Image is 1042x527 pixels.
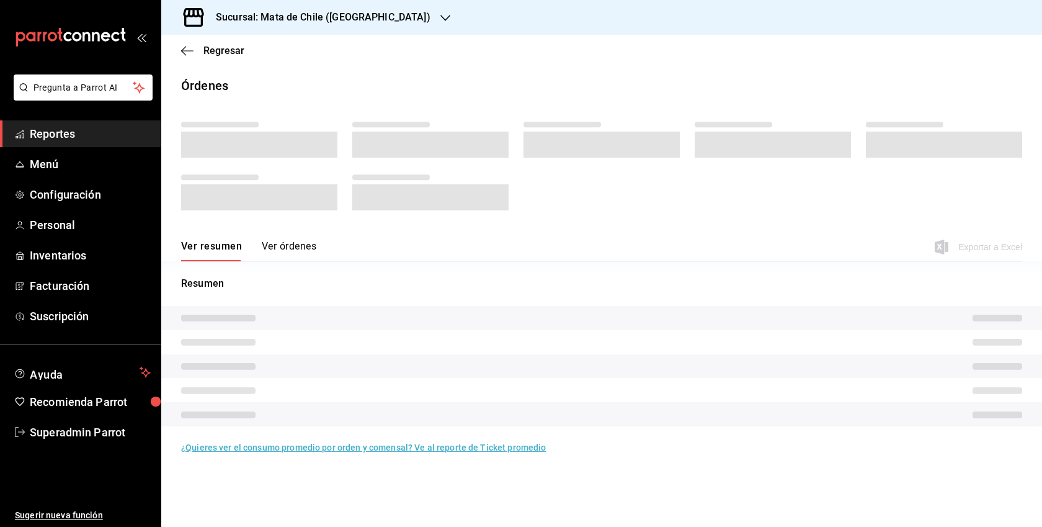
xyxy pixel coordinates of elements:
[181,76,228,95] div: Órdenes
[30,186,151,203] span: Configuración
[206,10,430,25] h3: Sucursal: Mata de Chile ([GEOGRAPHIC_DATA])
[30,247,151,264] span: Inventarios
[30,365,135,380] span: Ayuda
[30,125,151,142] span: Reportes
[30,394,151,410] span: Recomienda Parrot
[15,509,151,522] span: Sugerir nueva función
[203,45,244,56] span: Regresar
[30,424,151,441] span: Superadmin Parrot
[30,217,151,233] span: Personal
[30,156,151,173] span: Menú
[30,277,151,294] span: Facturación
[181,276,1022,291] p: Resumen
[33,81,133,94] span: Pregunta a Parrot AI
[262,240,316,261] button: Ver órdenes
[181,240,242,261] button: Ver resumen
[181,240,316,261] div: navigation tabs
[9,90,153,103] a: Pregunta a Parrot AI
[181,443,546,453] a: ¿Quieres ver el consumo promedio por orden y comensal? Ve al reporte de Ticket promedio
[14,74,153,101] button: Pregunta a Parrot AI
[181,45,244,56] button: Regresar
[136,32,146,42] button: open_drawer_menu
[30,308,151,325] span: Suscripción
